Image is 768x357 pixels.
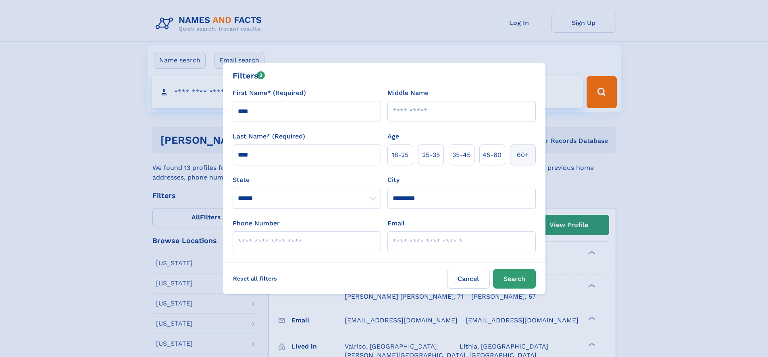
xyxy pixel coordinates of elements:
span: 60+ [517,150,529,160]
label: City [387,175,400,185]
span: 18‑25 [392,150,408,160]
label: Middle Name [387,88,429,98]
label: State [233,175,381,185]
label: Phone Number [233,219,280,228]
label: Reset all filters [228,269,282,288]
label: First Name* (Required) [233,88,306,98]
label: Last Name* (Required) [233,132,305,141]
label: Cancel [447,269,490,289]
span: 45‑60 [483,150,502,160]
div: Filters [233,70,265,82]
span: 25‑35 [422,150,440,160]
label: Age [387,132,399,141]
span: 35‑45 [452,150,470,160]
button: Search [493,269,536,289]
label: Email [387,219,405,228]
